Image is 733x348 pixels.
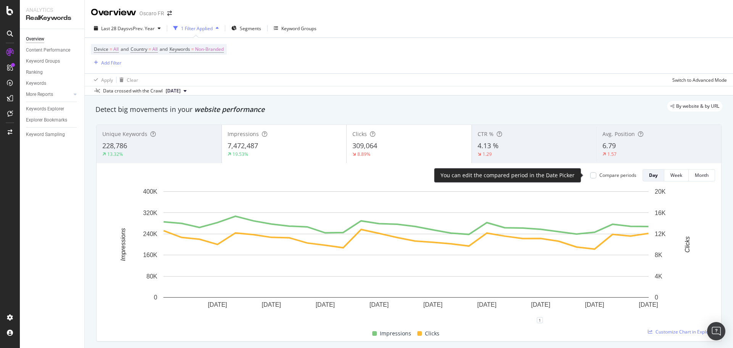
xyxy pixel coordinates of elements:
text: [DATE] [477,301,496,308]
div: Switch to Advanced Mode [672,77,727,83]
div: Keyword Sampling [26,131,65,139]
button: Apply [91,74,113,86]
div: Analytics [26,6,78,14]
text: 20K [655,188,666,195]
span: = [110,46,112,52]
text: [DATE] [262,301,281,308]
text: 12K [655,231,666,237]
div: Content Performance [26,46,70,54]
span: Keywords [170,46,190,52]
text: [DATE] [316,301,335,308]
text: 16K [655,209,666,216]
text: 320K [143,209,158,216]
button: Last 28 DaysvsPrev. Year [91,22,164,34]
a: Overview [26,35,79,43]
span: 228,786 [102,141,127,150]
svg: A chart. [103,188,709,320]
a: Keyword Sampling [26,131,79,139]
span: 2025 Aug. 8th [166,87,181,94]
text: 400K [143,188,158,195]
a: Ranking [26,68,79,76]
text: 8K [655,252,662,258]
div: Keyword Groups [281,25,316,32]
span: = [149,46,151,52]
span: Non-Branded [195,44,224,55]
span: Unique Keywords [102,130,147,138]
text: [DATE] [531,301,550,308]
text: Impressions [120,228,126,261]
span: vs Prev. Year [128,25,155,32]
div: Ranking [26,68,43,76]
div: Apply [101,77,113,83]
div: Keywords Explorer [26,105,64,113]
text: 80K [147,273,158,280]
text: 240K [143,231,158,237]
text: [DATE] [370,301,389,308]
button: Day [643,169,664,181]
div: 1 Filter Applied [181,25,213,32]
div: Keywords [26,79,46,87]
span: 6.79 [602,141,616,150]
div: legacy label [667,101,722,112]
div: More Reports [26,91,53,99]
text: [DATE] [585,301,604,308]
div: 1.57 [607,151,617,157]
span: By website & by URL [676,104,719,108]
text: 0 [655,294,658,301]
div: Oscaro FR [139,10,164,17]
button: Segments [228,22,264,34]
text: [DATE] [208,301,227,308]
div: Compare periods [599,172,636,178]
text: Clicks [684,236,691,253]
div: 1.29 [483,151,492,157]
div: You can edit the compared period in the Date Picker [441,172,575,179]
span: 7,472,487 [228,141,258,150]
span: Segments [240,25,261,32]
text: [DATE] [639,301,658,308]
a: Keywords Explorer [26,105,79,113]
button: Week [664,169,689,181]
span: 4.13 % [478,141,499,150]
text: 0 [154,294,157,301]
div: arrow-right-arrow-left [167,11,172,16]
div: Month [695,172,709,178]
a: Keyword Groups [26,57,79,65]
button: [DATE] [163,86,190,95]
span: CTR % [478,130,494,138]
a: Explorer Bookmarks [26,116,79,124]
div: RealKeywords [26,14,78,23]
button: Switch to Advanced Mode [669,74,727,86]
span: Customize Chart in Explorer [656,329,715,335]
span: Country [131,46,147,52]
button: Keyword Groups [271,22,320,34]
span: and [121,46,129,52]
div: Data crossed with the Crawl [103,87,163,94]
div: 13.32% [107,151,123,157]
span: Clicks [352,130,367,138]
span: Impressions [380,329,411,338]
div: Overview [26,35,44,43]
div: Week [670,172,682,178]
span: Device [94,46,108,52]
span: 309,064 [352,141,377,150]
span: and [160,46,168,52]
text: [DATE] [423,301,442,308]
span: Clicks [425,329,439,338]
div: Open Intercom Messenger [707,322,725,340]
button: Clear [116,74,138,86]
button: Add Filter [91,58,121,67]
div: 8.89% [357,151,370,157]
a: Customize Chart in Explorer [648,329,715,335]
div: 1 [537,317,543,323]
a: More Reports [26,91,71,99]
button: Month [689,169,715,181]
div: Clear [127,77,138,83]
a: Keywords [26,79,79,87]
div: Explorer Bookmarks [26,116,67,124]
span: Last 28 Days [101,25,128,32]
div: Day [649,172,658,178]
div: 19.53% [232,151,248,157]
text: 4K [655,273,662,280]
span: All [113,44,119,55]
